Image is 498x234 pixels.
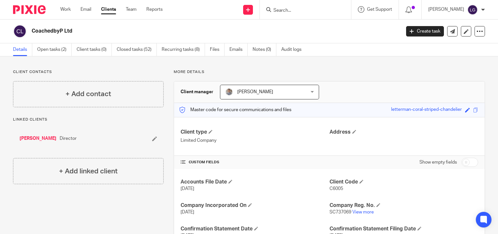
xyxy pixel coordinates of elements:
h4: Confirmation Statement Date [181,226,329,232]
p: Client contacts [13,69,164,75]
a: Emails [229,43,248,56]
h4: Company Reg. No. [330,202,478,209]
h4: Client type [181,129,329,136]
a: Reports [146,6,163,13]
span: [PERSON_NAME] [237,90,273,94]
a: Clients [101,6,116,13]
p: Master code for secure communications and files [179,107,291,113]
a: Open tasks (2) [37,43,72,56]
h4: Accounts File Date [181,179,329,185]
span: [DATE] [181,186,194,191]
img: svg%3E [467,5,478,15]
p: Linked clients [13,117,164,122]
a: Recurring tasks (8) [162,43,205,56]
img: I%20like%20this%20one%20Deanoa.jpg [225,88,233,96]
h4: Client Code [330,179,478,185]
h4: + Add linked client [59,166,118,176]
a: Details [13,43,32,56]
h4: + Add contact [66,89,111,99]
p: Limited Company [181,137,329,144]
a: Email [81,6,91,13]
h4: Address [330,129,478,136]
div: letterman-coral-striped-chandelier [391,106,462,114]
span: Get Support [367,7,392,12]
h4: Confirmation Statement Filing Date [330,226,478,232]
a: Closed tasks (52) [117,43,157,56]
a: Client tasks (0) [77,43,112,56]
span: SC737069 [330,210,351,214]
label: Show empty fields [419,159,457,166]
span: [DATE] [181,210,194,214]
a: Files [210,43,225,56]
p: More details [174,69,485,75]
h3: Client manager [181,89,213,95]
h4: CUSTOM FIELDS [181,160,329,165]
p: [PERSON_NAME] [428,6,464,13]
h4: Company Incorporated On [181,202,329,209]
input: Search [273,8,331,14]
a: Notes (0) [253,43,276,56]
span: C6005 [330,186,343,191]
a: View more [352,210,374,214]
h2: CoachedbyP Ltd [32,28,323,35]
img: svg%3E [13,24,27,38]
a: Audit logs [281,43,306,56]
span: Director [60,135,77,142]
a: Work [60,6,71,13]
a: Team [126,6,137,13]
img: Pixie [13,5,46,14]
a: Create task [406,26,444,37]
a: [PERSON_NAME] [20,135,56,142]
